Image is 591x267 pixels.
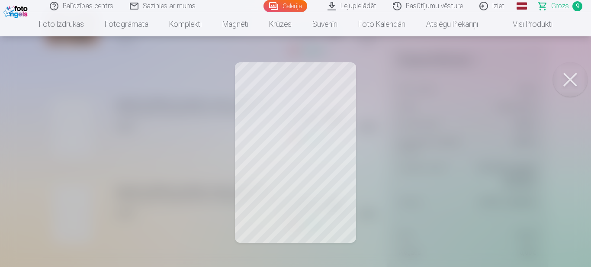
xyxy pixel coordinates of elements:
[212,12,259,36] a: Magnēti
[572,1,582,11] span: 9
[3,3,30,18] img: /fa1
[551,1,569,11] span: Grozs
[29,12,94,36] a: Foto izdrukas
[488,12,563,36] a: Visi produkti
[348,12,416,36] a: Foto kalendāri
[416,12,488,36] a: Atslēgu piekariņi
[94,12,159,36] a: Fotogrāmata
[159,12,212,36] a: Komplekti
[302,12,348,36] a: Suvenīri
[259,12,302,36] a: Krūzes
